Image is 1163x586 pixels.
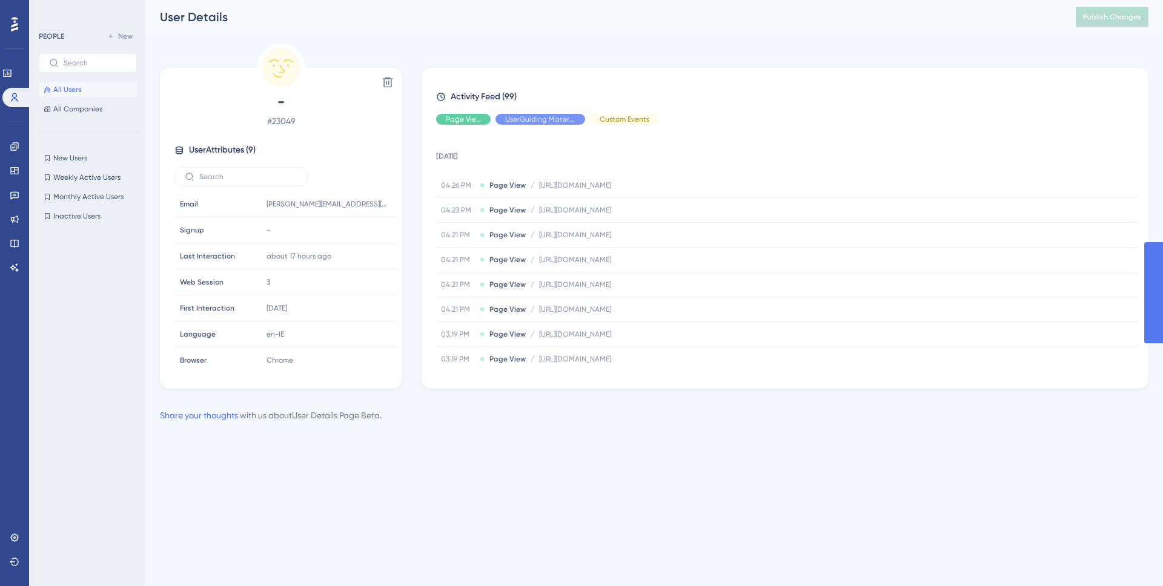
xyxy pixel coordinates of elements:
[103,29,137,44] button: New
[436,134,1138,173] td: [DATE]
[39,170,137,185] button: Weekly Active Users
[531,180,534,190] span: /
[53,85,81,94] span: All Users
[118,31,133,41] span: New
[489,180,526,190] span: Page View
[539,329,611,339] span: [URL][DOMAIN_NAME]
[531,329,534,339] span: /
[174,114,388,128] span: # 23049
[441,354,475,364] span: 03.19 PM
[441,205,475,215] span: 04.23 PM
[267,252,331,260] time: about 17 hours ago
[53,211,101,221] span: Inactive Users
[199,173,297,181] input: Search
[160,8,1045,25] div: User Details
[489,280,526,289] span: Page View
[267,329,284,339] span: en-IE
[53,173,121,182] span: Weekly Active Users
[489,255,526,265] span: Page View
[160,410,238,420] a: Share your thoughts
[441,255,475,265] span: 04.21 PM
[267,199,388,209] span: [PERSON_NAME][EMAIL_ADDRESS][DOMAIN_NAME]
[267,277,270,287] span: 3
[539,230,611,240] span: [URL][DOMAIN_NAME]
[489,329,526,339] span: Page View
[39,102,137,116] button: All Companies
[39,31,64,41] div: PEOPLE
[1076,7,1148,27] button: Publish Changes
[489,205,526,215] span: Page View
[539,205,611,215] span: [URL][DOMAIN_NAME]
[174,92,388,111] span: -
[441,329,475,339] span: 03.19 PM
[539,280,611,289] span: [URL][DOMAIN_NAME]
[441,305,475,314] span: 04.21 PM
[180,225,204,235] span: Signup
[600,114,649,124] span: Custom Events
[531,280,534,289] span: /
[180,355,207,365] span: Browser
[446,114,481,124] span: Page View
[531,255,534,265] span: /
[180,199,198,209] span: Email
[531,230,534,240] span: /
[39,82,137,97] button: All Users
[451,90,517,104] span: Activity Feed (99)
[531,354,534,364] span: /
[39,151,137,165] button: New Users
[39,209,137,223] button: Inactive Users
[531,205,534,215] span: /
[53,104,102,114] span: All Companies
[64,59,127,67] input: Search
[539,354,611,364] span: [URL][DOMAIN_NAME]
[489,354,526,364] span: Page View
[1083,12,1141,22] span: Publish Changes
[267,304,287,312] time: [DATE]
[531,305,534,314] span: /
[539,255,611,265] span: [URL][DOMAIN_NAME]
[539,180,611,190] span: [URL][DOMAIN_NAME]
[180,251,235,261] span: Last Interaction
[441,180,475,190] span: 04.26 PM
[489,230,526,240] span: Page View
[39,189,137,204] button: Monthly Active Users
[1112,538,1148,574] iframe: UserGuiding AI Assistant Launcher
[267,225,270,235] span: -
[53,153,87,163] span: New Users
[160,408,382,423] div: with us about User Details Page Beta .
[539,305,611,314] span: [URL][DOMAIN_NAME]
[180,303,234,313] span: First Interaction
[441,230,475,240] span: 04.21 PM
[189,143,256,157] span: User Attributes ( 9 )
[489,305,526,314] span: Page View
[505,114,575,124] span: UserGuiding Material
[180,277,224,287] span: Web Session
[267,355,293,365] span: Chrome
[180,329,216,339] span: Language
[53,192,124,202] span: Monthly Active Users
[441,280,475,289] span: 04.21 PM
